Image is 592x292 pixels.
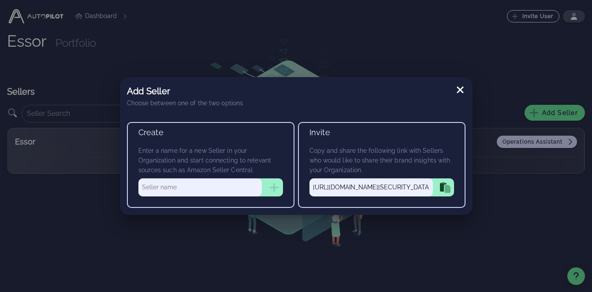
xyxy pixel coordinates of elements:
div: Enter a name for a new Seller in your Organization and start connecting to relevant sources such ... [131,146,290,203]
input: Seller name [138,178,262,196]
div: Choose between one of the two options [120,98,250,115]
div: Add Seller [120,77,250,105]
div: Copy and share the following link with Sellers who would like to share their brand insights with ... [302,146,461,203]
div: Invite [302,126,461,146]
div: Create [131,126,290,146]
